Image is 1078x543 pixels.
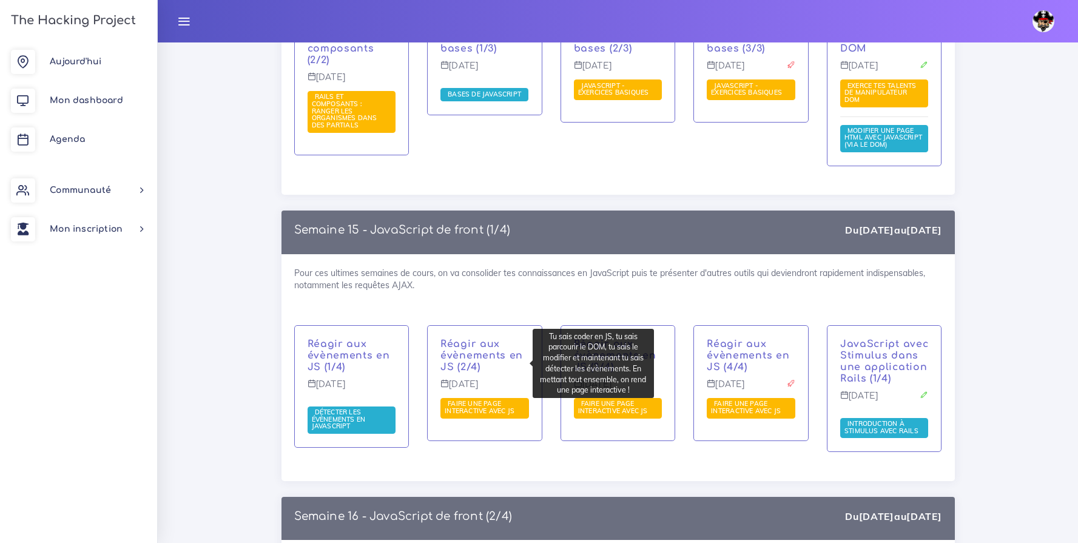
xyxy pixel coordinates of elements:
img: avatar [1033,10,1054,32]
div: Tu sais coder en JS, tu sais parcourir le DOM, tu sais le modifier et maintenant tu sais détecter... [533,329,654,398]
span: Faire une page interactive avec JS [711,399,784,415]
p: [DATE] [440,61,529,80]
span: Introduction à Stimulus avec Rails [844,419,921,435]
p: [DATE] [308,72,396,92]
a: JavaScript - Exercices basiques [711,81,785,97]
span: Communauté [50,186,111,195]
p: [DATE] [840,61,929,80]
a: Réagir aux évènements en JS (1/4) [308,339,390,373]
a: JavaScript - Exercices basiques [578,81,652,97]
p: [DATE] [308,379,396,399]
a: Rails et composants : ranger les organismes dans des partials [312,93,377,129]
div: Du au [845,510,942,524]
a: JavaScript : les bases (2/3) [574,32,658,54]
p: [DATE] [707,379,795,399]
a: Rails, front, et composants (2/2) [308,32,384,66]
span: Faire une page interactive avec JS [578,399,651,415]
span: Agenda [50,135,85,144]
p: [DATE] [440,379,529,399]
a: Semaine 15 - JavaScript de front (1/4) [294,224,511,236]
a: Réagir aux évènements en JS (2/4) [440,339,523,373]
div: Pour ces ultimes semaines de cours, on va consolider tes connaissances en JavaScript puis te prés... [281,254,955,481]
strong: [DATE] [859,224,894,236]
span: Aujourd'hui [50,57,101,66]
p: [DATE] [574,61,662,80]
span: Modifier une page HTML avec JavaScript (via le DOM) [844,126,922,149]
a: Détecter les évènements en JavaScript [312,408,366,431]
a: JavaScript : les bases (3/3) [707,32,791,54]
span: Mon dashboard [50,96,123,105]
strong: [DATE] [906,224,942,236]
span: Mon inscription [50,224,123,234]
a: Modifier une page HTML avec JavaScript (via le DOM) [844,127,922,149]
a: Exerce tes talents de manipulateur DOM [844,81,917,104]
strong: [DATE] [859,510,894,522]
p: Réagir aux évènements en JS (4/4) [707,339,795,373]
h3: The Hacking Project [7,14,136,27]
a: Bases de JavaScript [445,90,524,98]
span: Faire une page interactive avec JS [445,399,517,415]
div: Du au [845,223,942,237]
p: Semaine 16 - JavaScript de front (2/4) [294,510,513,523]
a: Jouer avec le DOM [840,32,915,54]
p: JavaScript avec Stimulus dans une application Rails (1/4) [840,339,929,384]
p: [DATE] [707,61,795,80]
a: Faire une page interactive avec JS [445,400,517,416]
p: [DATE] [840,391,929,410]
span: Détecter les évènements en JavaScript [312,408,366,430]
strong: [DATE] [906,510,942,522]
a: JavaScript : les bases (1/3) [440,32,525,54]
span: Rails et composants : ranger les organismes dans des partials [312,92,377,129]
